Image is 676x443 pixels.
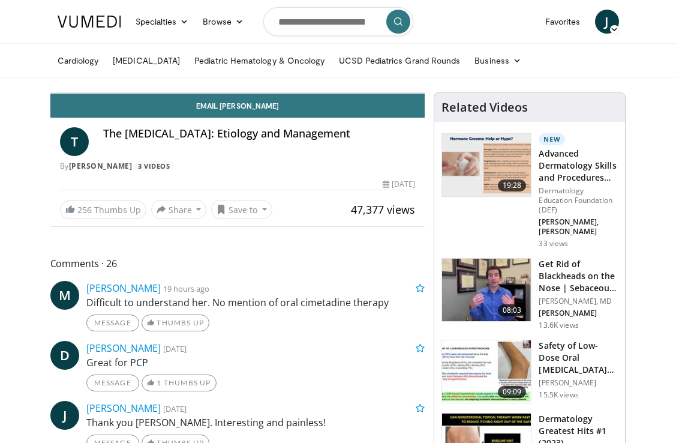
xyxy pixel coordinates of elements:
[50,256,425,271] span: Comments 26
[383,179,415,190] div: [DATE]
[86,402,161,415] a: [PERSON_NAME]
[86,355,425,370] p: Great for PCP
[60,127,89,156] a: T
[539,133,565,145] p: New
[58,16,121,28] img: VuMedi Logo
[498,386,527,398] span: 09:09
[163,283,209,294] small: 19 hours ago
[187,49,332,73] a: Pediatric Hematology & Oncology
[442,340,531,403] img: 83a686ce-4f43-4faf-a3e0-1f3ad054bd57.150x105_q85_crop-smart_upscale.jpg
[157,378,161,387] span: 1
[441,133,618,249] a: 19:28 New Advanced Dermatology Skills and Procedures Panel by Drs. [PERSON_NAME] Chil… Dermatolog...
[539,186,618,215] p: Dermatology Education Foundation (DEF)
[441,100,528,115] h4: Related Videos
[86,415,425,430] p: Thank you [PERSON_NAME]. Interesting and painless!
[498,179,527,191] span: 19:28
[539,321,578,330] p: 13.6K views
[539,390,578,400] p: 15.5K views
[442,134,531,196] img: dd29cf01-09ec-4981-864e-72915a94473e.150x105_q85_crop-smart_upscale.jpg
[50,341,79,370] a: D
[442,259,531,321] img: 54dc8b42-62c8-44d6-bda4-e2b4e6a7c56d.150x105_q85_crop-smart_upscale.jpg
[538,10,588,34] a: Favorites
[142,315,209,331] a: Thumbs Up
[539,378,618,388] p: [PERSON_NAME]
[50,401,79,430] a: J
[539,340,618,376] h3: Safety of Low-Dose Oral [MEDICAL_DATA] for Hair Loss: Multicenter Study o…
[539,148,618,184] h3: Advanced Dermatology Skills and Procedures Panel by Drs. [PERSON_NAME] Chil…
[50,49,106,73] a: Cardiology
[60,161,416,172] div: By
[467,49,528,73] a: Business
[86,315,139,331] a: Message
[134,161,174,171] a: 3 Videos
[539,217,618,237] p: [PERSON_NAME], [PERSON_NAME]
[103,127,416,140] h4: The [MEDICAL_DATA]: Etiology and Management
[351,202,415,217] span: 47,377 views
[60,200,146,219] a: 256 Thumbs Up
[128,10,196,34] a: Specialties
[539,258,618,294] h3: Get Rid of Blackheads on the Nose | Sebaceous Filaments | Dermatolog…
[441,340,618,403] a: 09:09 Safety of Low-Dose Oral [MEDICAL_DATA] for Hair Loss: Multicenter Study o… [PERSON_NAME] 15...
[142,375,217,391] a: 1 Thumbs Up
[151,200,207,219] button: Share
[69,161,133,171] a: [PERSON_NAME]
[539,239,568,249] p: 33 views
[595,10,619,34] a: J
[332,49,467,73] a: UCSD Pediatrics Grand Rounds
[86,282,161,295] a: [PERSON_NAME]
[263,7,413,36] input: Search topics, interventions
[106,49,187,73] a: [MEDICAL_DATA]
[86,342,161,355] a: [PERSON_NAME]
[163,343,187,354] small: [DATE]
[77,204,92,215] span: 256
[539,297,618,306] p: [PERSON_NAME], MD
[441,258,618,330] a: 08:03 Get Rid of Blackheads on the Nose | Sebaceous Filaments | Dermatolog… [PERSON_NAME], MD [PE...
[498,304,527,316] span: 08:03
[50,94,425,118] a: Email [PERSON_NAME]
[211,200,272,219] button: Save to
[86,295,425,310] p: Difficult to understand her. No mention of oral cimetadine therapy
[163,403,187,414] small: [DATE]
[196,10,251,34] a: Browse
[86,375,139,391] a: Message
[50,281,79,310] a: M
[539,309,618,318] p: [PERSON_NAME]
